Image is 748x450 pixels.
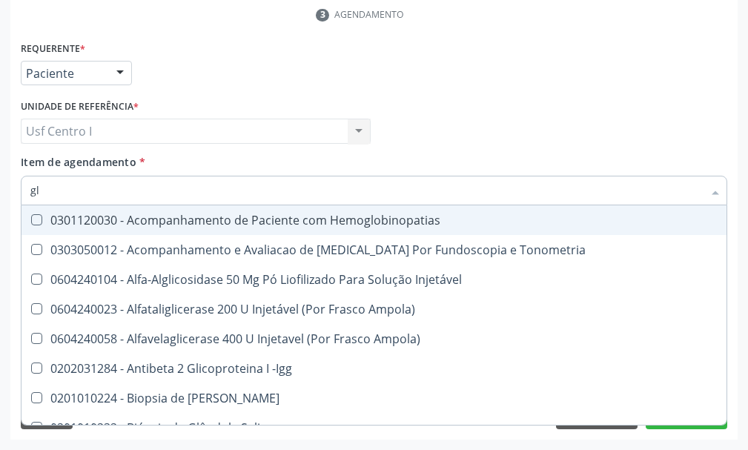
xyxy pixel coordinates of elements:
[26,66,102,81] span: Paciente
[21,38,85,61] label: Requerente
[21,96,139,119] label: Unidade de referência
[21,155,136,169] span: Item de agendamento
[30,176,703,205] input: Buscar por procedimentos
